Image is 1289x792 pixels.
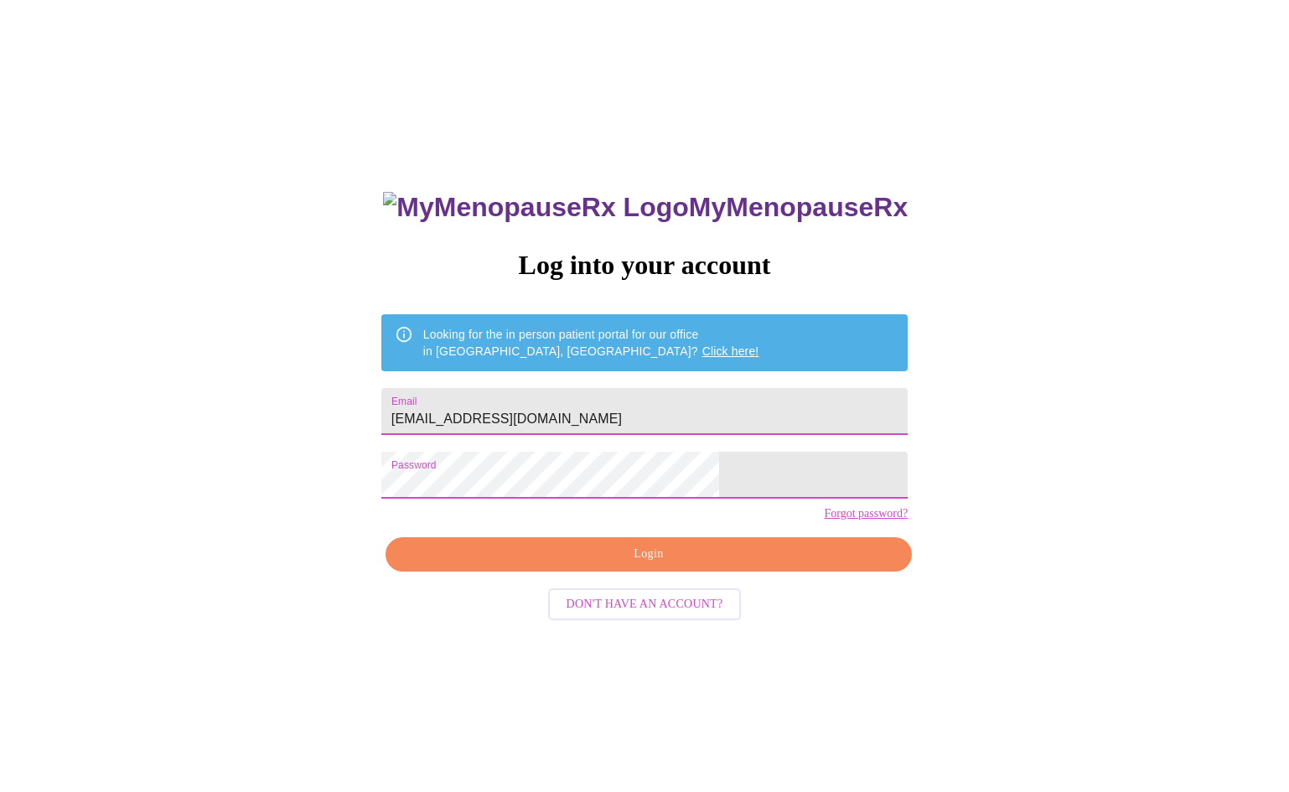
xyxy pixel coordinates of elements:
[381,250,908,281] h3: Log into your account
[423,319,759,366] div: Looking for the in person patient portal for our office in [GEOGRAPHIC_DATA], [GEOGRAPHIC_DATA]?
[386,537,912,572] button: Login
[567,594,723,615] span: Don't have an account?
[383,192,908,223] h3: MyMenopauseRx
[383,192,688,223] img: MyMenopauseRx Logo
[702,344,759,358] a: Click here!
[405,544,893,565] span: Login
[544,595,746,609] a: Don't have an account?
[548,588,742,621] button: Don't have an account?
[824,507,908,520] a: Forgot password?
